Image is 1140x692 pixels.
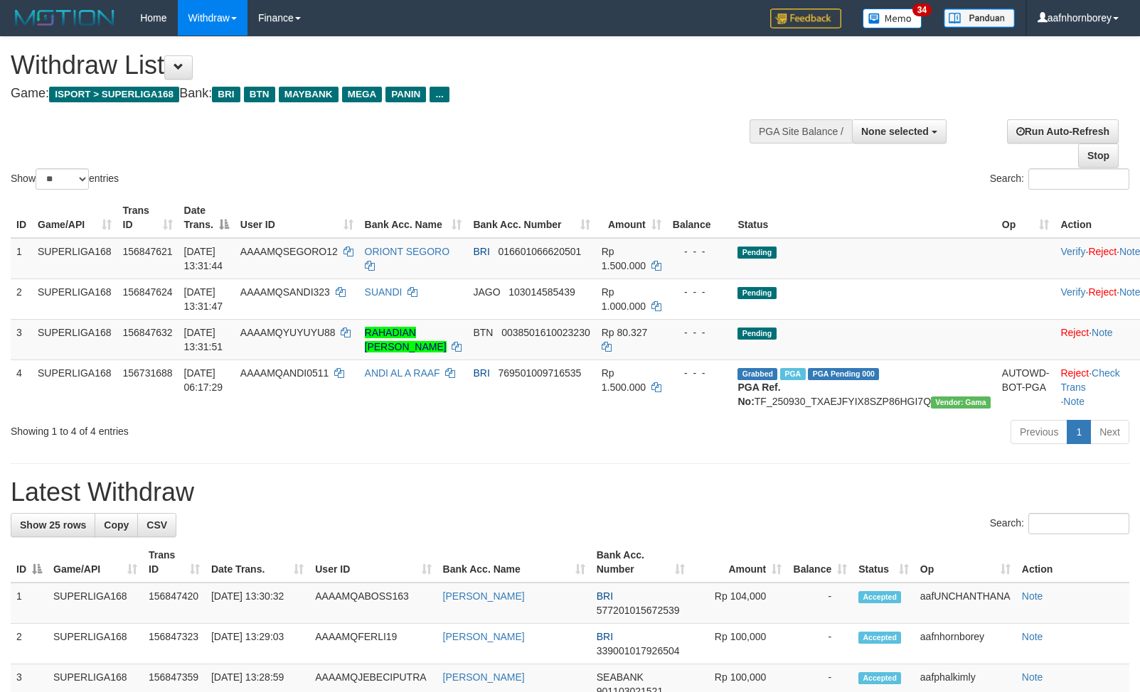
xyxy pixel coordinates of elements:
[279,87,339,102] span: MAYBANK
[737,247,776,259] span: Pending
[1063,396,1085,407] a: Note
[123,246,173,257] span: 156847621
[1060,286,1085,298] a: Verify
[11,418,464,438] div: Showing 1 to 4 of 4 entries
[20,519,86,531] span: Show 25 rows
[365,246,450,257] a: ORIONT SEGORO
[691,583,787,624] td: Rp 104,000
[1016,542,1129,583] th: Action
[1088,286,1117,298] a: Reject
[443,671,525,683] a: [PERSON_NAME]
[359,198,468,238] th: Bank Acc. Name: activate to sort column ascending
[11,51,746,80] h1: Withdraw List
[770,9,841,28] img: Feedback.jpg
[143,624,206,664] td: 156847323
[732,359,996,414] td: TF_250930_TXAEJFYIX8SZP86HGI7Q
[11,583,48,624] td: 1
[32,198,117,238] th: Game/API: activate to sort column ascending
[309,583,437,624] td: AAAAMQABOSS163
[944,9,1015,28] img: panduan.png
[342,87,383,102] span: MEGA
[750,119,852,144] div: PGA Site Balance /
[915,583,1016,624] td: aafUNCHANTHANA
[473,327,493,338] span: BTN
[179,198,235,238] th: Date Trans.: activate to sort column descending
[912,4,932,16] span: 34
[143,583,206,624] td: 156847420
[863,9,922,28] img: Button%20Memo.svg
[602,286,646,312] span: Rp 1.000.000
[597,671,644,683] span: SEABANK
[667,198,733,238] th: Balance
[11,624,48,664] td: 2
[602,367,646,393] span: Rp 1.500.000
[1090,420,1129,444] a: Next
[591,542,691,583] th: Bank Acc. Number: activate to sort column ascending
[808,368,879,380] span: PGA Pending
[147,519,167,531] span: CSV
[915,624,1016,664] td: aafnhornborey
[143,542,206,583] th: Trans ID: activate to sort column ascending
[137,513,176,537] a: CSV
[596,198,667,238] th: Amount: activate to sort column ascending
[1011,420,1067,444] a: Previous
[32,359,117,414] td: SUPERLIGA168
[244,87,275,102] span: BTN
[737,382,780,407] b: PGA Ref. No:
[240,367,329,379] span: AAAAMQANDI0511
[443,590,525,602] a: [PERSON_NAME]
[240,286,330,298] span: AAAAMQSANDI323
[787,624,853,664] td: -
[915,542,1016,583] th: Op: activate to sort column ascending
[852,119,947,144] button: None selected
[11,359,32,414] td: 4
[597,590,613,602] span: BRI
[691,542,787,583] th: Amount: activate to sort column ascending
[1022,590,1043,602] a: Note
[32,279,117,319] td: SUPERLIGA168
[1078,144,1119,168] a: Stop
[48,624,143,664] td: SUPERLIGA168
[365,367,440,379] a: ANDI AL A RAAF
[117,198,179,238] th: Trans ID: activate to sort column ascending
[123,286,173,298] span: 156847624
[1060,367,1119,393] a: Check Trans
[1022,631,1043,642] a: Note
[11,7,119,28] img: MOTION_logo.png
[673,366,727,380] div: - - -
[498,367,581,379] span: Copy 769501009716535 to clipboard
[498,246,581,257] span: Copy 016601066620501 to clipboard
[1092,327,1113,338] a: Note
[104,519,129,531] span: Copy
[206,624,309,664] td: [DATE] 13:29:03
[853,542,915,583] th: Status: activate to sort column ascending
[990,168,1129,190] label: Search:
[11,238,32,279] td: 1
[240,327,336,338] span: AAAAMQYUYUYU88
[597,645,680,656] span: Copy 339001017926504 to clipboard
[48,542,143,583] th: Game/API: activate to sort column ascending
[437,542,591,583] th: Bank Acc. Name: activate to sort column ascending
[206,542,309,583] th: Date Trans.: activate to sort column ascending
[737,287,776,299] span: Pending
[11,168,119,190] label: Show entries
[1060,327,1089,338] a: Reject
[1067,420,1091,444] a: 1
[184,327,223,352] span: [DATE] 13:31:51
[443,631,525,642] a: [PERSON_NAME]
[95,513,138,537] a: Copy
[11,198,32,238] th: ID
[48,583,143,624] td: SUPERLIGA168
[11,87,746,101] h4: Game: Bank:
[673,285,727,299] div: - - -
[11,513,95,537] a: Show 25 rows
[1007,119,1119,144] a: Run Auto-Refresh
[996,359,1055,414] td: AUTOWD-BOT-PGA
[602,246,646,271] span: Rp 1.500.000
[184,286,223,312] span: [DATE] 13:31:47
[184,246,223,271] span: [DATE] 13:31:44
[602,327,648,338] span: Rp 80.327
[501,327,590,338] span: Copy 0038501610023230 to clipboard
[212,87,240,102] span: BRI
[473,286,500,298] span: JAGO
